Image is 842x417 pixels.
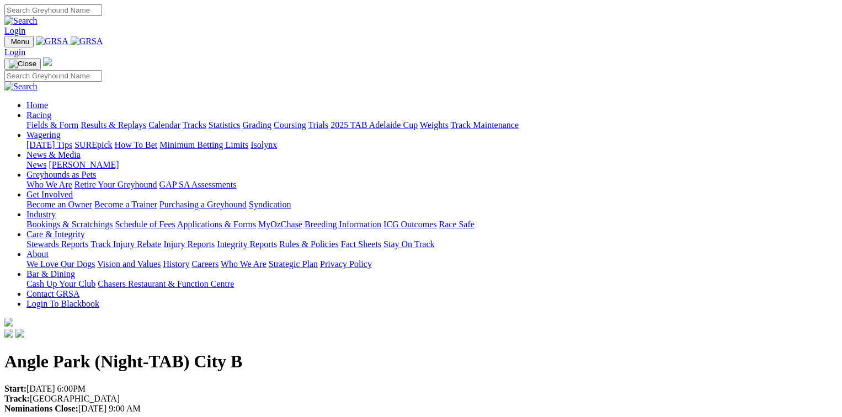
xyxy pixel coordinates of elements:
[4,47,25,57] a: Login
[26,120,838,130] div: Racing
[26,140,72,149] a: [DATE] Tips
[451,120,519,130] a: Track Maintenance
[251,140,277,149] a: Isolynx
[49,160,119,169] a: [PERSON_NAME]
[81,120,146,130] a: Results & Replays
[148,120,180,130] a: Calendar
[183,120,206,130] a: Tracks
[177,220,256,229] a: Applications & Forms
[26,180,838,190] div: Greyhounds as Pets
[4,318,13,327] img: logo-grsa-white.png
[439,220,474,229] a: Race Safe
[4,329,13,338] img: facebook.svg
[159,140,248,149] a: Minimum Betting Limits
[26,289,79,298] a: Contact GRSA
[26,190,73,199] a: Get Involved
[98,279,234,288] a: Chasers Restaurant & Function Centre
[163,259,189,269] a: History
[4,384,838,414] p: [DATE] 6:00PM [GEOGRAPHIC_DATA] [DATE] 9:00 AM
[26,110,51,120] a: Racing
[74,180,157,189] a: Retire Your Greyhound
[43,57,52,66] img: logo-grsa-white.png
[115,220,175,229] a: Schedule of Fees
[341,239,381,249] a: Fact Sheets
[26,299,99,308] a: Login To Blackbook
[26,220,838,229] div: Industry
[4,351,838,372] h1: Angle Park (Night-TAB) City B
[383,220,436,229] a: ICG Outcomes
[36,36,68,46] img: GRSA
[26,160,46,169] a: News
[4,26,25,35] a: Login
[94,200,157,209] a: Become a Trainer
[4,404,78,413] strong: Nominations Close:
[159,200,247,209] a: Purchasing a Greyhound
[4,70,102,82] input: Search
[305,220,381,229] a: Breeding Information
[26,150,81,159] a: News & Media
[97,259,161,269] a: Vision and Values
[4,4,102,16] input: Search
[26,259,95,269] a: We Love Our Dogs
[258,220,302,229] a: MyOzChase
[26,259,838,269] div: About
[15,329,24,338] img: twitter.svg
[163,239,215,249] a: Injury Reports
[26,210,56,219] a: Industry
[71,36,103,46] img: GRSA
[26,239,88,249] a: Stewards Reports
[26,180,72,189] a: Who We Are
[221,259,267,269] a: Who We Are
[26,200,92,209] a: Become an Owner
[4,384,26,393] strong: Start:
[209,120,241,130] a: Statistics
[26,170,96,179] a: Greyhounds as Pets
[217,239,277,249] a: Integrity Reports
[26,279,838,289] div: Bar & Dining
[269,259,318,269] a: Strategic Plan
[26,160,838,170] div: News & Media
[26,229,85,239] a: Care & Integrity
[420,120,449,130] a: Weights
[26,269,75,279] a: Bar & Dining
[26,130,61,140] a: Wagering
[26,100,48,110] a: Home
[191,259,219,269] a: Careers
[320,259,372,269] a: Privacy Policy
[4,16,38,26] img: Search
[249,200,291,209] a: Syndication
[243,120,271,130] a: Grading
[26,200,838,210] div: Get Involved
[26,220,113,229] a: Bookings & Scratchings
[4,58,41,70] button: Toggle navigation
[26,140,838,150] div: Wagering
[26,279,95,288] a: Cash Up Your Club
[4,394,30,403] strong: Track:
[331,120,418,130] a: 2025 TAB Adelaide Cup
[115,140,158,149] a: How To Bet
[308,120,328,130] a: Trials
[26,239,838,249] div: Care & Integrity
[26,249,49,259] a: About
[274,120,306,130] a: Coursing
[11,38,29,46] span: Menu
[26,120,78,130] a: Fields & Form
[159,180,237,189] a: GAP SA Assessments
[4,82,38,92] img: Search
[90,239,161,249] a: Track Injury Rebate
[383,239,434,249] a: Stay On Track
[74,140,112,149] a: SUREpick
[279,239,339,249] a: Rules & Policies
[9,60,36,68] img: Close
[4,36,34,47] button: Toggle navigation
